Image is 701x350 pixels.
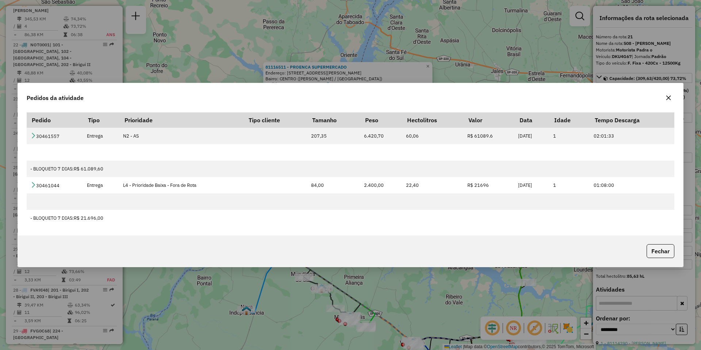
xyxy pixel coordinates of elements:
[119,128,244,144] td: N2 - AS
[83,112,119,128] th: Tipo
[74,166,103,172] span: R$ 61.089,60
[549,112,590,128] th: Idade
[27,112,83,128] th: Pedido
[514,177,549,193] td: [DATE]
[514,112,549,128] th: Data
[360,128,402,144] td: 6.420,70
[590,177,674,193] td: 01:08:00
[360,177,402,193] td: 2.400,00
[27,177,83,193] td: 30461044
[402,112,463,128] th: Hectolitros
[549,177,590,193] td: 1
[307,128,360,144] td: 207,35
[87,182,103,188] span: Entrega
[307,112,360,128] th: Tamanho
[119,177,244,193] td: L4 - Prioridade Baixa - Fora de Rota
[244,112,307,128] th: Tipo cliente
[549,128,590,144] td: 1
[514,128,549,144] td: [DATE]
[360,112,402,128] th: Peso
[119,112,244,128] th: Prioridade
[590,112,674,128] th: Tempo Descarga
[87,133,103,139] span: Entrega
[463,112,514,128] th: Valor
[463,128,514,144] td: R$ 61089.6
[30,215,670,222] div: - BLOQUETO 7 DIAS:
[406,182,419,188] span: 22,40
[307,177,360,193] td: 84,00
[647,244,674,258] button: Fechar
[30,165,670,172] div: - BLOQUETO 7 DIAS:
[27,128,83,144] td: 30461557
[463,177,514,193] td: R$ 21696
[590,128,674,144] td: 02:01:33
[406,133,419,139] span: 60,06
[74,215,103,221] span: R$ 21.696,00
[27,93,84,102] span: Pedidos da atividade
